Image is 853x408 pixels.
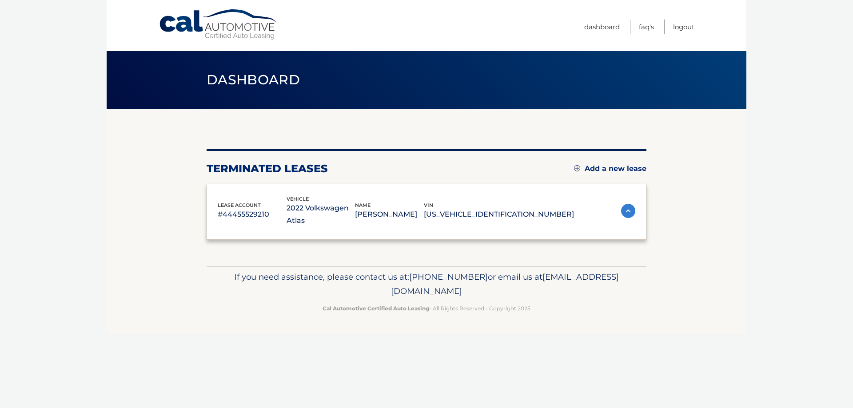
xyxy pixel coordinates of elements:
span: vin [424,202,433,208]
span: Dashboard [207,71,300,88]
a: Dashboard [584,20,620,34]
a: Logout [673,20,694,34]
a: Add a new lease [574,164,646,173]
span: name [355,202,371,208]
p: If you need assistance, please contact us at: or email us at [212,270,641,298]
img: add.svg [574,165,580,171]
span: lease account [218,202,261,208]
p: [PERSON_NAME] [355,208,424,221]
h2: terminated leases [207,162,328,175]
strong: Cal Automotive Certified Auto Leasing [323,305,429,312]
p: 2022 Volkswagen Atlas [287,202,355,227]
span: vehicle [287,196,309,202]
p: #44455529210 [218,208,287,221]
span: [PHONE_NUMBER] [409,272,488,282]
p: [US_VEHICLE_IDENTIFICATION_NUMBER] [424,208,574,221]
a: FAQ's [639,20,654,34]
img: accordion-active.svg [621,204,635,218]
p: - All Rights Reserved - Copyright 2025 [212,304,641,313]
a: Cal Automotive [159,9,279,40]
